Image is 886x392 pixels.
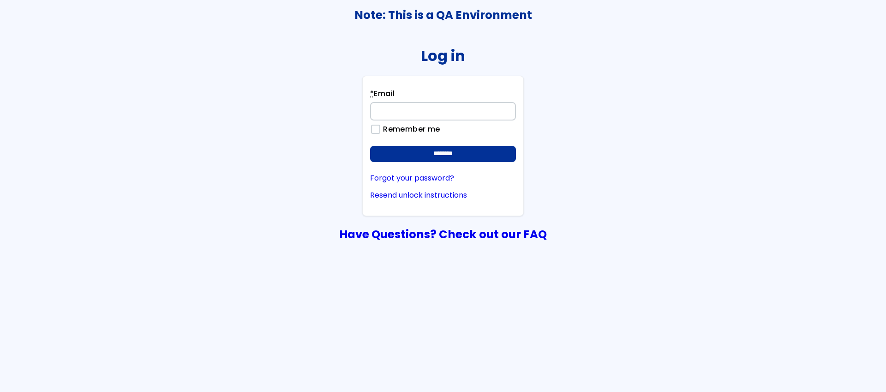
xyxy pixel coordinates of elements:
abbr: required [370,88,374,99]
h2: Log in [421,47,465,64]
label: Remember me [378,125,440,133]
a: Have Questions? Check out our FAQ [339,226,547,242]
a: Resend unlock instructions [370,191,516,199]
label: Email [370,88,395,102]
a: Forgot your password? [370,174,516,182]
h3: Note: This is a QA Environment [0,9,886,22]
